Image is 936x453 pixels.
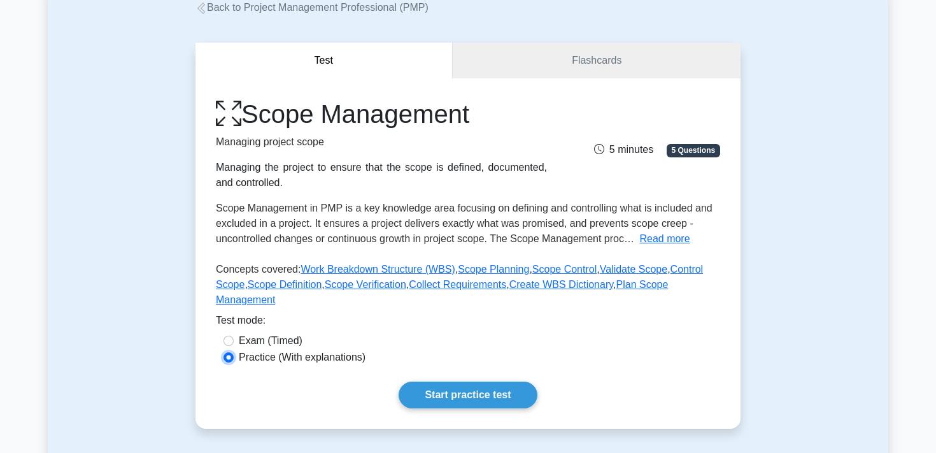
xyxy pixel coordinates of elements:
[594,144,653,155] span: 5 minutes
[216,134,547,150] p: Managing project scope
[239,333,302,349] label: Exam (Timed)
[216,99,547,129] h1: Scope Management
[399,382,537,408] a: Start practice test
[216,203,713,244] span: Scope Management in PMP is a key knowledge area focusing on defining and controlling what is incl...
[453,43,741,79] a: Flashcards
[195,43,453,79] button: Test
[216,313,720,333] div: Test mode:
[216,160,547,191] div: Managing the project to ensure that the scope is defined, documented, and controlled.
[667,144,720,157] span: 5 Questions
[458,264,529,275] a: Scope Planning
[409,279,506,290] a: Collect Requirements
[532,264,597,275] a: Scope Control
[509,279,613,290] a: Create WBS Dictionary
[239,350,365,365] label: Practice (With explanations)
[325,279,406,290] a: Scope Verification
[248,279,322,290] a: Scope Definition
[301,264,455,275] a: Work Breakdown Structure (WBS)
[195,2,429,13] a: Back to Project Management Professional (PMP)
[639,231,690,247] button: Read more
[216,262,720,313] p: Concepts covered: , , , , , , , , ,
[600,264,667,275] a: Validate Scope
